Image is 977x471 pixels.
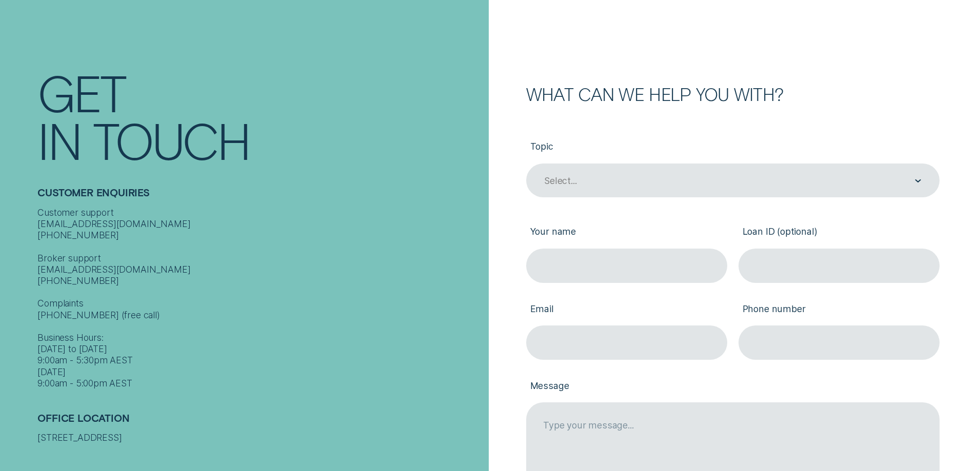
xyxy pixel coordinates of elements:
[526,86,940,103] h2: What can we help you with?
[526,132,940,163] label: Topic
[37,412,483,433] h2: Office Location
[739,294,940,325] label: Phone number
[526,371,940,402] label: Message
[93,116,250,163] div: Touch
[526,294,727,325] label: Email
[526,217,727,249] label: Your name
[37,207,483,390] div: Customer support [EMAIL_ADDRESS][DOMAIN_NAME] [PHONE_NUMBER] Broker support [EMAIL_ADDRESS][DOMAI...
[37,432,483,443] div: [STREET_ADDRESS]
[37,68,483,163] h1: Get In Touch
[37,116,81,163] div: In
[544,175,576,187] div: Select...
[37,68,125,116] div: Get
[739,217,940,249] label: Loan ID (optional)
[37,187,483,207] h2: Customer Enquiries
